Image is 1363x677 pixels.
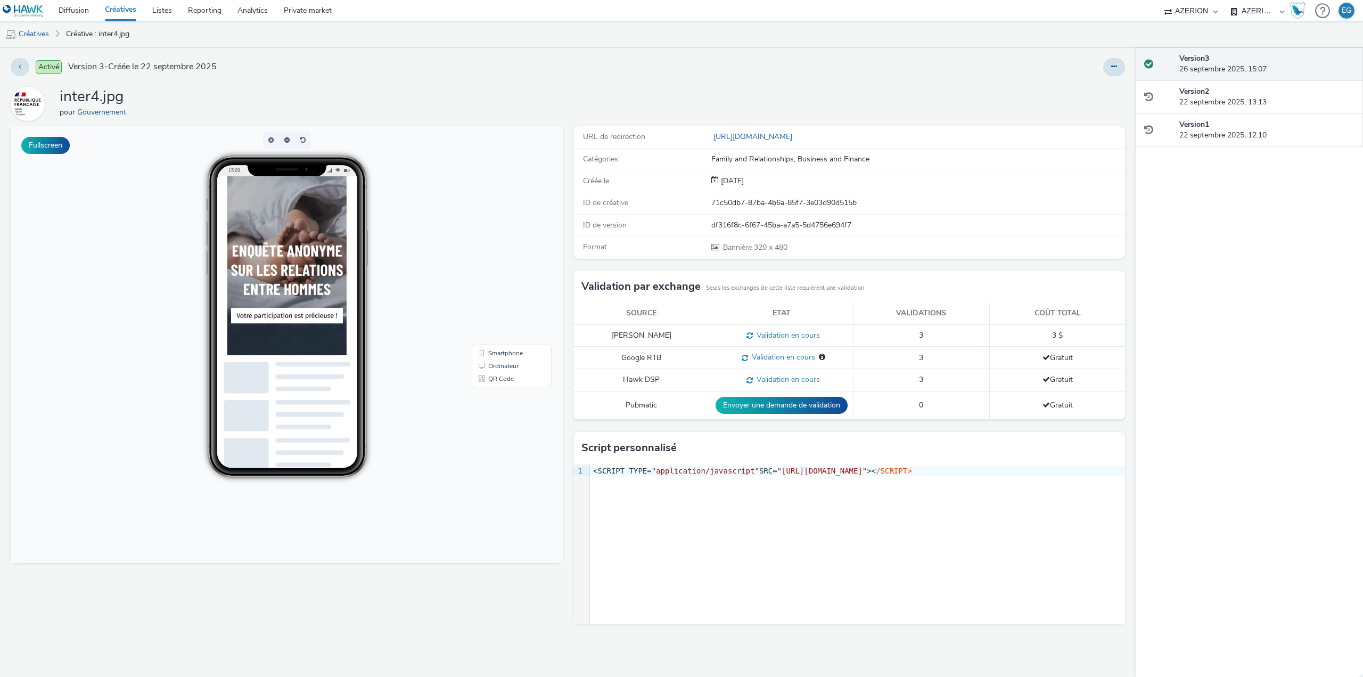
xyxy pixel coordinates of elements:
[21,137,70,154] button: Fullscreen
[716,397,848,414] button: Envoyer une demande de validation
[919,400,923,410] span: 0
[919,353,923,363] span: 3
[573,369,710,391] td: Hawk DSP
[748,352,815,362] span: Validation en cours
[652,467,759,475] span: "application/javascript"
[77,107,130,117] a: Gouvernement
[3,4,44,18] img: undefined Logo
[583,154,618,164] span: Catégories
[217,41,229,47] span: 15:09
[989,303,1125,324] th: Coût total
[463,233,539,246] li: Ordinateur
[919,374,923,385] span: 3
[478,249,503,256] span: QR Code
[711,132,797,142] a: [URL][DOMAIN_NAME]
[68,61,217,73] span: Version 3 - Créée le 22 septembre 2025
[710,303,853,324] th: Etat
[706,284,864,292] small: Seuls les exchanges de cette liste requièrent une validation
[61,21,135,47] a: Créative : inter4.jpg
[581,279,701,295] h3: Validation par exchange
[719,176,744,186] div: Création 22 septembre 2025, 12:10
[1042,353,1073,363] span: Gratuit
[573,303,710,324] th: Source
[1179,119,1354,141] div: 22 septembre 2025, 12:10
[463,221,539,233] li: Smartphone
[5,29,16,40] img: mobile
[573,347,710,369] td: Google RTB
[1290,2,1305,19] img: Hawk Academy
[583,242,607,252] span: Format
[1179,86,1209,96] strong: Version 2
[919,330,923,340] span: 3
[1290,2,1310,19] a: Hawk Academy
[60,87,130,107] h1: inter4.jpg
[1052,330,1063,340] span: 3 $
[1042,400,1073,410] span: Gratuit
[478,224,512,230] span: Smartphone
[463,246,539,259] li: QR Code
[1179,86,1354,108] div: 22 septembre 2025, 13:13
[753,330,820,340] span: Validation en cours
[583,198,628,208] span: ID de créative
[777,467,867,475] span: "[URL][DOMAIN_NAME]"
[723,242,754,252] span: Bannière
[1179,53,1209,63] strong: Version 3
[711,220,1124,231] div: df316f8c-6f67-45ba-a7a5-5d4756e694f7
[478,236,508,243] span: Ordinateur
[1042,374,1073,385] span: Gratuit
[1342,3,1351,19] div: EG
[853,303,989,324] th: Validations
[12,88,43,119] img: Gouvernement
[573,324,710,347] td: [PERSON_NAME]
[722,242,787,252] span: 320 x 480
[11,99,49,109] a: Gouvernement
[573,466,584,477] div: 1
[876,467,912,475] span: /SCRIPT>
[1179,53,1354,75] div: 26 septembre 2025, 15:07
[719,176,744,186] span: [DATE]
[60,107,77,117] span: pour
[583,220,627,230] span: ID de version
[217,50,336,229] img: Advertisement preview
[590,466,1125,477] div: <SCRIPT TYPE= SRC= ><
[583,176,609,186] span: Créée le
[581,440,677,456] h3: Script personnalisé
[573,391,710,420] td: Pubmatic
[1179,119,1209,129] strong: Version 1
[711,198,1124,208] div: 71c50db7-87ba-4b6a-85f7-3e03d90d515b
[711,154,1124,165] div: Family and Relationships, Business and Finance
[583,132,645,142] span: URL de redirection
[36,60,62,74] span: Activé
[753,374,820,385] span: Validation en cours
